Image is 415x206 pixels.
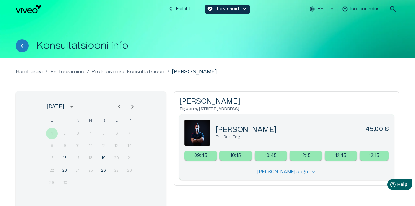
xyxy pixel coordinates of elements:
span: pühapäev [124,114,136,127]
button: open search modal [386,3,399,16]
h6: 45,00 € [366,125,389,135]
button: [PERSON_NAME] aegukeyboard_arrow_down [256,167,317,177]
h6: Tigutorn, [STREET_ADDRESS] [179,106,394,112]
button: 26 [98,165,110,176]
span: home [168,6,173,12]
a: Proteesimine [50,68,85,76]
a: Select new timeslot for rescheduling [219,151,252,161]
a: Hambaravi [16,68,43,76]
span: search [389,5,397,13]
a: Select new timeslot for rescheduling [360,151,389,161]
p: 10:45 [265,152,277,159]
h5: [PERSON_NAME] [216,125,277,135]
p: Iseteenindus [350,6,380,13]
a: Select new timeslot for rescheduling [184,151,217,161]
span: ecg_heart [207,6,213,12]
span: keyboard_arrow_down [242,6,247,12]
div: 12:15 [290,151,322,161]
button: 23 [59,165,71,176]
div: 12:45 [325,151,357,161]
h1: Konsultatsiooni info [36,40,128,51]
h5: [PERSON_NAME] [179,97,394,106]
span: keyboard_arrow_down [311,169,316,175]
button: Previous month [113,100,126,113]
p: / [87,68,89,76]
p: Esileht [176,6,191,13]
button: 16 [59,152,71,164]
p: [PERSON_NAME] aegu [257,169,308,175]
p: Est, Rus, Eng [216,135,389,140]
span: kolmapäev [72,114,84,127]
button: calendar view is open, switch to year view [66,101,77,112]
a: Navigate to homepage [16,5,162,13]
span: teisipäev [59,114,71,127]
p: 13:15 [369,152,379,159]
p: 09:45 [194,152,207,159]
button: 19 [98,152,110,164]
button: EST [308,5,336,14]
div: 10:15 [219,151,252,161]
p: 12:15 [301,152,311,159]
div: 09:45 [184,151,217,161]
p: / [167,68,169,76]
p: Tervishoid [216,6,239,13]
span: neljapäev [85,114,97,127]
div: [DATE] [47,103,64,110]
img: Viveo logo [16,5,41,13]
p: 10:15 [231,152,241,159]
a: Proteesimise konsultatsioon [91,68,164,76]
p: / [45,68,47,76]
p: [PERSON_NAME] [172,68,217,76]
a: Select new timeslot for rescheduling [255,151,287,161]
button: ecg_heartTervishoidkeyboard_arrow_down [205,5,250,14]
span: reede [98,114,110,127]
p: 12:45 [335,152,347,159]
span: esmaspäev [46,114,58,127]
a: Select new timeslot for rescheduling [290,151,322,161]
p: EST [318,6,326,13]
span: laupäev [111,114,123,127]
button: Iseteenindus [341,5,381,14]
button: homeEsileht [165,5,194,14]
iframe: Help widget launcher [364,176,415,195]
img: 80.png [184,120,210,146]
button: Next month [126,100,139,113]
a: Select new timeslot for rescheduling [325,151,357,161]
button: Tagasi [16,39,29,52]
div: 10:45 [255,151,287,161]
div: 13:15 [360,151,389,161]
